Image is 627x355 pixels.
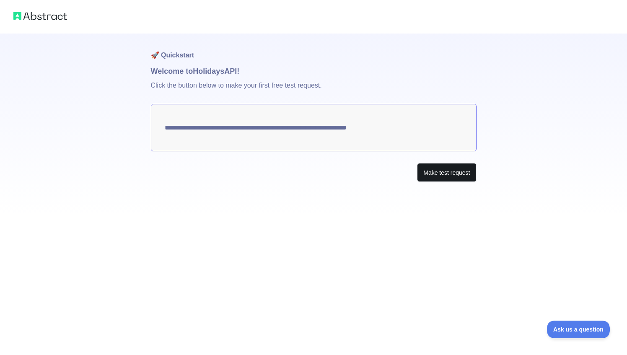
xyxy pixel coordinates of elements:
[151,34,477,65] h1: 🚀 Quickstart
[13,10,67,22] img: Abstract logo
[151,77,477,104] p: Click the button below to make your first free test request.
[547,321,610,338] iframe: Toggle Customer Support
[151,65,477,77] h1: Welcome to Holidays API!
[417,163,476,182] button: Make test request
